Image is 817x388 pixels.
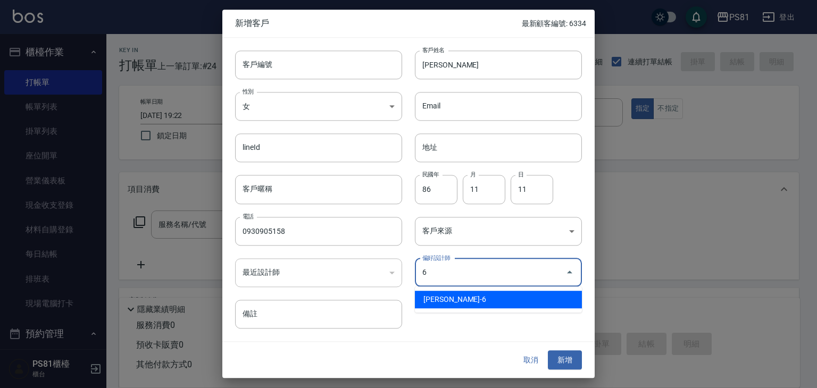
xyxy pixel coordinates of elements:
[422,171,439,179] label: 民國年
[470,171,476,179] label: 月
[243,212,254,220] label: 電話
[422,254,450,262] label: 偏好設計師
[518,171,523,179] label: 日
[561,264,578,281] button: Close
[243,87,254,95] label: 性別
[514,350,548,370] button: 取消
[522,18,586,29] p: 最新顧客編號: 6334
[235,18,522,29] span: 新增客戶
[422,46,445,54] label: 客戶姓名
[415,291,582,308] li: [PERSON_NAME]-6
[235,92,402,121] div: 女
[548,350,582,370] button: 新增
